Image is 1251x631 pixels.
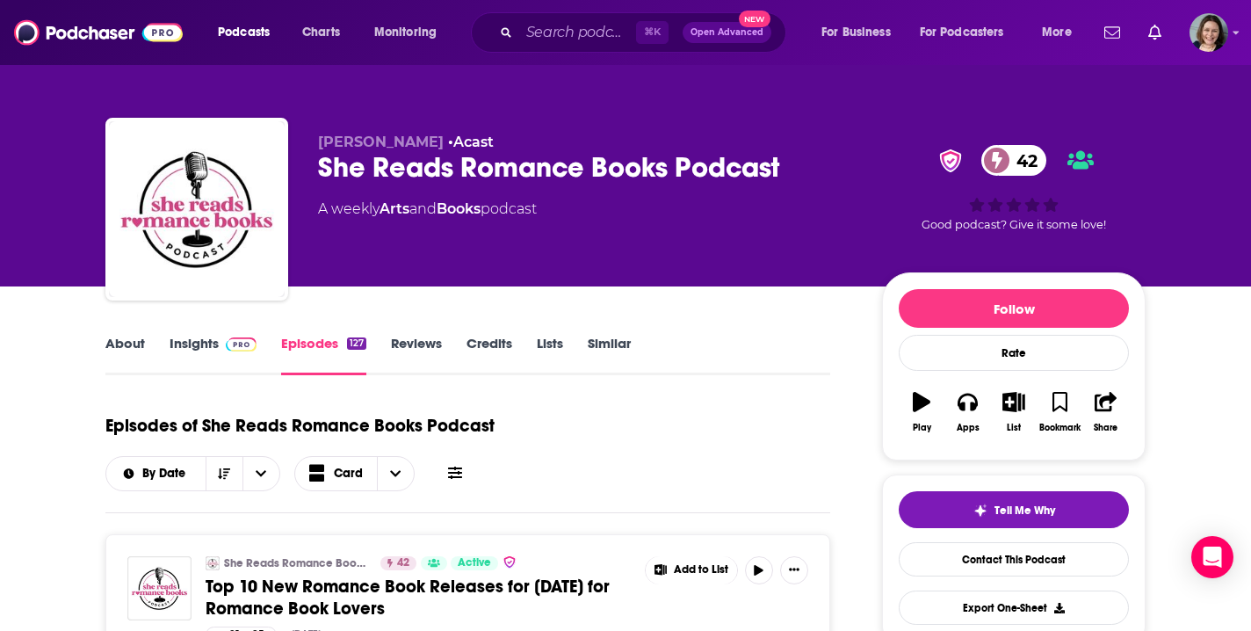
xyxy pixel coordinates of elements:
a: InsightsPodchaser Pro [170,335,257,375]
img: She Reads Romance Books Podcast [109,121,285,297]
a: About [105,335,145,375]
span: Logged in as micglogovac [1190,13,1228,52]
span: By Date [142,468,192,480]
a: Show notifications dropdown [1141,18,1168,47]
button: Choose View [294,456,416,491]
a: Charts [291,18,351,47]
button: List [991,381,1037,444]
span: Good podcast? Give it some love! [922,218,1106,231]
div: Search podcasts, credits, & more... [488,12,803,53]
span: Top 10 New Romance Book Releases for [DATE] for Romance Book Lovers [206,576,610,620]
button: open menu [809,18,913,47]
span: [PERSON_NAME] [318,134,444,150]
button: Show profile menu [1190,13,1228,52]
a: Credits [466,335,512,375]
a: Show notifications dropdown [1097,18,1127,47]
h2: Choose List sort [105,456,280,491]
div: List [1007,423,1021,433]
img: tell me why sparkle [973,504,987,518]
a: Similar [588,335,631,375]
a: 42 [981,145,1046,176]
button: Bookmark [1037,381,1082,444]
span: New [739,11,770,27]
button: Share [1083,381,1129,444]
span: Add to List [674,563,728,577]
button: open menu [106,468,206,480]
span: Podcasts [218,20,270,45]
button: Export One-Sheet [899,591,1129,625]
div: 127 [347,337,366,350]
div: Open Intercom Messenger [1191,536,1233,578]
a: Active [451,556,498,570]
a: Top 10 New Romance Book Releases for [DATE] for Romance Book Lovers [206,576,633,620]
button: Follow [899,289,1129,328]
a: Acast [453,134,494,150]
span: Tell Me Why [994,504,1055,518]
a: Books [437,200,481,217]
a: Arts [380,200,409,217]
a: 42 [380,556,416,570]
span: Charts [302,20,340,45]
img: verified Badge [503,555,517,569]
button: open menu [362,18,459,47]
button: Show More Button [646,556,737,584]
span: More [1042,20,1072,45]
button: open menu [1030,18,1094,47]
div: Rate [899,335,1129,371]
a: Episodes127 [281,335,366,375]
div: verified Badge42Good podcast? Give it some love! [882,134,1146,243]
div: Bookmark [1039,423,1081,433]
span: Active [458,555,491,572]
button: open menu [908,18,1030,47]
span: 42 [999,145,1046,176]
a: She Reads Romance Books Podcast [224,556,369,570]
span: 42 [397,555,409,572]
img: Podchaser - Follow, Share and Rate Podcasts [14,16,183,49]
span: ⌘ K [636,21,669,44]
span: Open Advanced [691,28,763,37]
img: Podchaser Pro [226,337,257,352]
a: Reviews [391,335,442,375]
div: A weekly podcast [318,199,537,220]
img: She Reads Romance Books Podcast [206,556,220,570]
span: Monitoring [374,20,437,45]
span: Card [334,468,363,480]
button: tell me why sparkleTell Me Why [899,491,1129,528]
button: Open AdvancedNew [683,22,771,43]
button: Apps [944,381,990,444]
button: open menu [206,18,293,47]
a: Contact This Podcast [899,542,1129,577]
div: Play [913,423,931,433]
div: Share [1094,423,1117,433]
img: verified Badge [934,149,967,172]
input: Search podcasts, credits, & more... [519,18,636,47]
button: Play [899,381,944,444]
span: • [448,134,494,150]
span: For Business [821,20,891,45]
div: Apps [957,423,980,433]
a: Lists [537,335,563,375]
span: and [409,200,437,217]
button: Sort Direction [206,457,242,490]
button: Show More Button [780,556,808,584]
span: For Podcasters [920,20,1004,45]
img: Top 10 New Romance Book Releases for October 2025 for Romance Book Lovers [127,556,192,620]
button: open menu [242,457,279,490]
h1: Episodes of She Reads Romance Books Podcast [105,415,495,437]
img: User Profile [1190,13,1228,52]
